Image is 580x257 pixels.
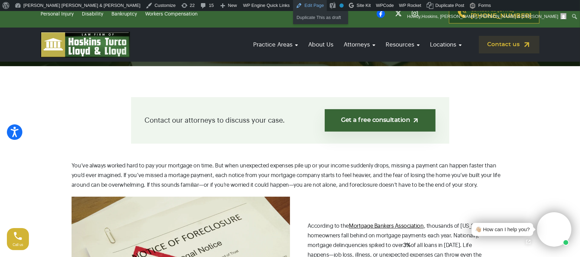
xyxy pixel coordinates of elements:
[305,35,337,54] a: About Us
[427,35,465,54] a: Locations
[111,12,137,17] a: Bankruptcy
[41,12,74,17] a: Personal Injury
[405,11,569,22] a: Howdy,
[72,161,508,190] p: You’ve always worked hard to pay your mortgage on time. But when unexpected expenses pile up or y...
[349,223,424,229] a: Mortgage Bankers Association
[145,12,197,17] a: Workers Compensation
[475,226,530,234] div: 👋🏼 How can I help you?
[340,35,379,54] a: Attorneys
[250,35,301,54] a: Practice Areas
[479,36,539,53] a: Contact us
[340,3,344,8] div: No index
[422,14,558,19] span: Hoskins, [PERSON_NAME], [PERSON_NAME] & [PERSON_NAME]
[131,97,449,144] div: Contact our attorneys to discuss your case.
[82,12,103,17] a: Disability
[41,32,130,58] img: logo
[521,235,536,249] a: Open chat
[412,117,419,124] img: arrow-up-right-light.svg
[293,13,348,22] a: Duplicate This as draft
[325,109,435,132] a: Get a free consultation
[382,35,423,54] a: Resources
[403,243,411,248] strong: 3%
[13,243,23,247] span: Call us
[357,3,371,8] span: Site Kit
